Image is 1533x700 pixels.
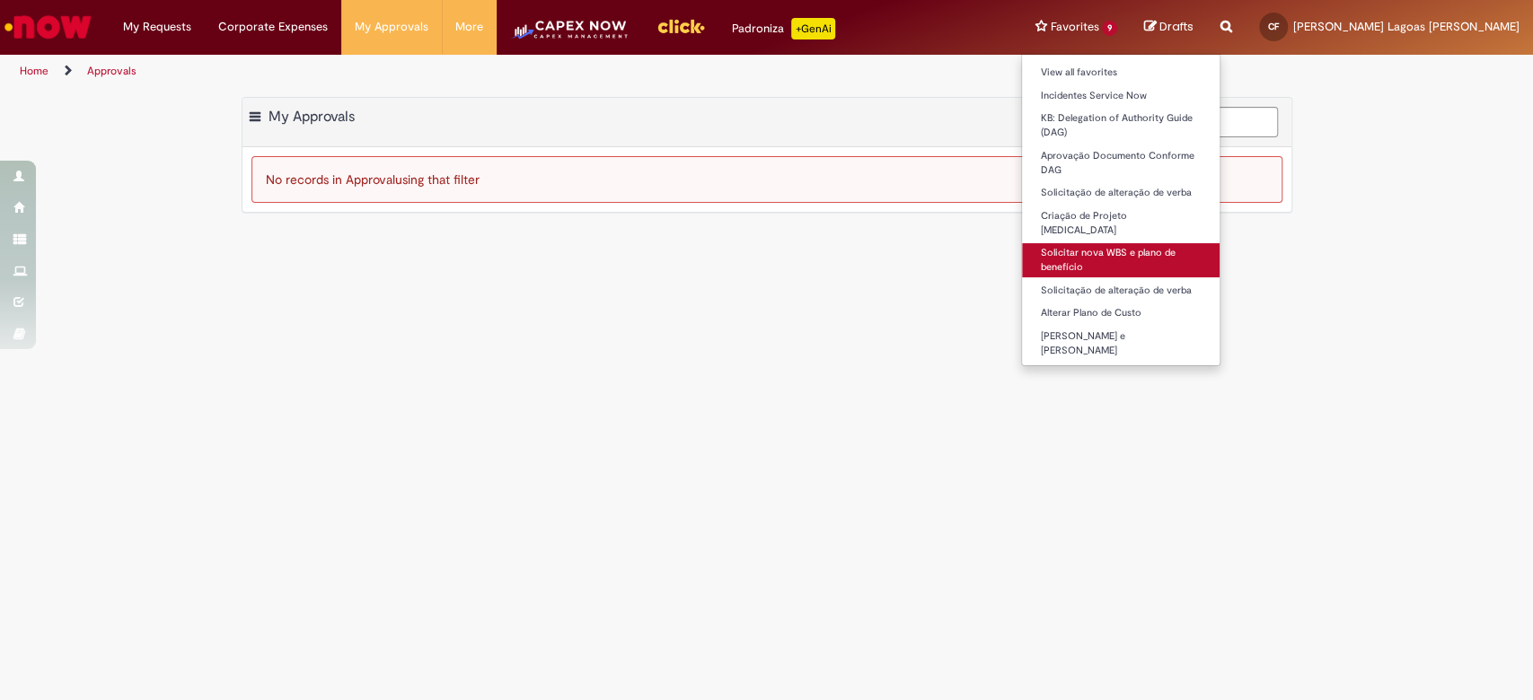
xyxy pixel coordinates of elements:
[218,18,328,36] span: Corporate Expenses
[1022,206,1220,240] a: Criação de Projeto [MEDICAL_DATA]
[1022,63,1220,83] a: View all favorites
[656,13,705,39] img: click_logo_yellow_360x200.png
[123,18,191,36] span: My Requests
[1022,86,1220,106] a: Incidentes Service Now
[1022,327,1220,360] a: [PERSON_NAME] e [PERSON_NAME]
[355,18,428,36] span: My Approvals
[1144,19,1194,36] a: Drafts
[1159,18,1194,35] span: Drafts
[1022,243,1220,276] a: Solicitar nova WBS e plano de benefício
[455,18,483,36] span: More
[732,18,835,39] div: Padroniza
[1022,183,1220,203] a: Solicitação de alteração de verba
[1293,19,1520,34] span: [PERSON_NAME] Lagoas [PERSON_NAME]
[1022,146,1220,179] a: Aprovação Documento Conforme DAG
[1022,303,1220,323] a: Alterar Plano de Custo
[510,18,630,54] img: CapexLogo5.png
[1102,21,1117,36] span: 9
[251,156,1282,203] div: No records in Approval
[1268,21,1279,32] span: CF
[1050,18,1098,36] span: Favorites
[13,55,1009,88] ul: Page breadcrumbs
[1022,281,1220,301] a: Solicitação de alteração de verba
[1021,54,1220,366] ul: Favorites
[87,64,137,78] a: Approvals
[1022,109,1220,142] a: KB: Delegation of Authority Guide (DAG)
[2,9,94,45] img: ServiceNow
[20,64,48,78] a: Home
[269,108,355,126] span: My Approvals
[395,171,480,188] span: using that filter
[791,18,835,39] p: +GenAi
